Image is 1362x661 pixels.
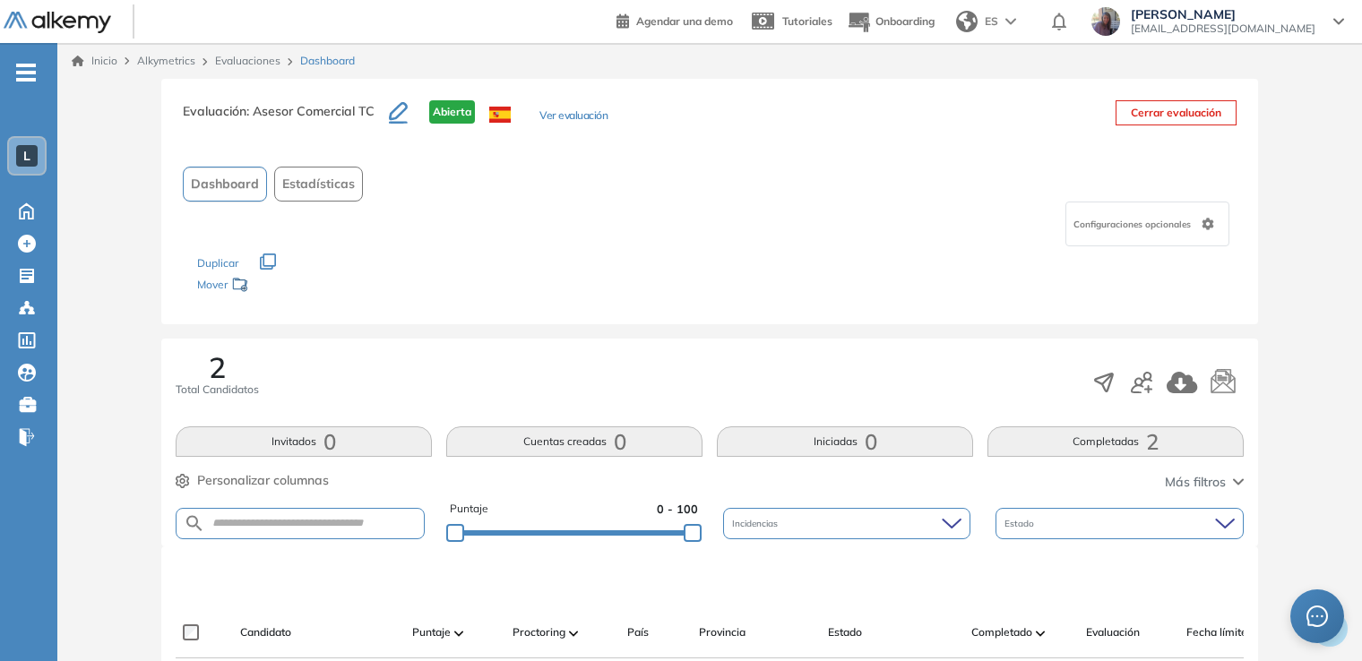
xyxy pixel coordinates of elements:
span: Más filtros [1165,473,1226,492]
i: - [16,71,36,74]
span: Personalizar columnas [197,471,329,490]
img: world [956,11,978,32]
div: Configuraciones opcionales [1065,202,1229,246]
a: Agendar una demo [616,9,733,30]
button: Ver evaluación [539,107,608,126]
span: [EMAIL_ADDRESS][DOMAIN_NAME] [1131,21,1315,36]
img: arrow [1005,18,1016,25]
img: [missing "en.ARROW_ALT" translation] [454,631,463,636]
span: Abierta [429,100,475,124]
img: [missing "en.ARROW_ALT" translation] [569,631,578,636]
img: [missing "en.ARROW_ALT" translation] [1036,631,1045,636]
span: Completado [971,624,1032,640]
a: Evaluaciones [215,54,280,67]
span: Configuraciones opcionales [1073,218,1194,231]
span: ES [985,13,998,30]
button: Completadas2 [987,426,1244,457]
button: Dashboard [183,167,267,202]
span: Fecha límite [1186,624,1247,640]
img: SEARCH_ALT [184,512,205,535]
button: Estadísticas [274,167,363,202]
span: Duplicar [197,256,238,270]
img: ESP [489,107,511,123]
span: : Asesor Comercial TC [246,103,375,119]
span: Evaluación [1086,624,1140,640]
button: Personalizar columnas [176,471,329,490]
a: Inicio [72,53,117,69]
button: Más filtros [1165,473,1244,492]
span: Estado [828,624,862,640]
span: Tutoriales [782,14,832,28]
span: Estado [1004,517,1038,530]
span: L [23,149,30,163]
button: Onboarding [847,3,935,41]
button: Invitados0 [176,426,432,457]
span: Puntaje [412,624,451,640]
span: message [1306,605,1328,627]
span: Dashboard [300,53,355,69]
span: Provincia [699,624,746,640]
span: Total Candidatos [176,382,259,398]
div: Estado [996,508,1244,539]
img: Logo [4,12,111,34]
span: País [627,624,649,640]
span: 2 [209,353,226,382]
span: [PERSON_NAME] [1131,7,1315,21]
span: Incidencias [732,517,781,530]
button: Cerrar evaluación [1116,100,1237,125]
button: Iniciadas0 [717,426,973,457]
h3: Evaluación [183,100,389,138]
span: 0 - 100 [657,501,698,518]
span: Proctoring [513,624,565,640]
span: Onboarding [875,14,935,28]
span: Estadísticas [282,175,355,193]
div: Incidencias [723,508,971,539]
span: Alkymetrics [137,54,195,67]
span: Candidato [240,624,291,640]
button: Cuentas creadas0 [446,426,703,457]
span: Dashboard [191,175,259,193]
span: Agendar una demo [636,14,733,28]
span: Puntaje [450,501,488,518]
div: Mover [197,270,376,303]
